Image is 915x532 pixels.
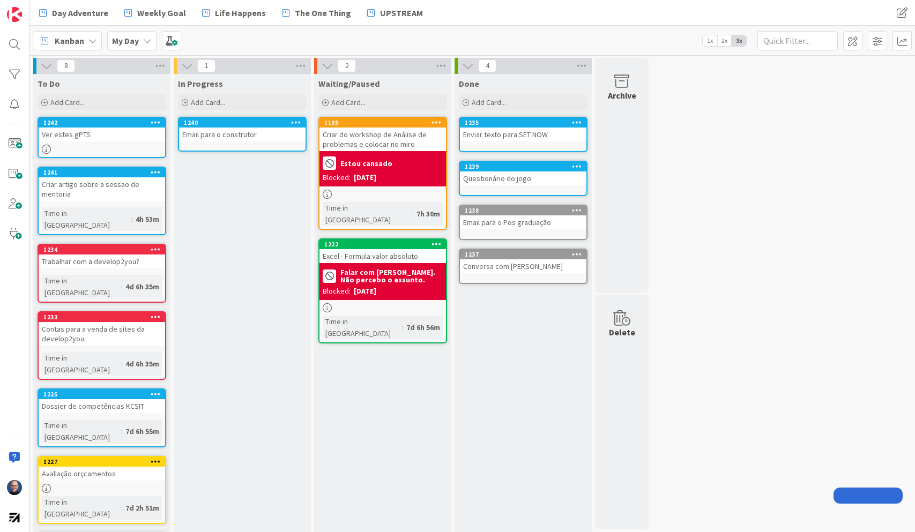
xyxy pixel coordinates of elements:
div: 1238Email para o Pos graduação [460,206,586,229]
span: Done [459,78,479,89]
span: Add Card... [191,98,225,107]
a: Weekly Goal [118,3,192,23]
span: Kanban [55,34,84,47]
div: Time in [GEOGRAPHIC_DATA] [323,202,412,226]
div: 1242 [39,118,165,128]
div: 1227 [43,458,165,466]
span: : [121,425,123,437]
div: 1227 [39,457,165,467]
input: Quick Filter... [757,31,838,50]
span: : [402,321,404,333]
b: My Day [112,35,139,46]
a: Day Adventure [33,3,115,23]
a: 1225Dossier de competências KCSITTime in [GEOGRAPHIC_DATA]:7d 6h 55m [38,388,166,447]
div: 1105Criar do workshop de Análise de problemas e colocar no miro [319,118,446,151]
a: 1238Email para o Pos graduação [459,205,587,240]
div: Contas para a venda de sites da develop2you [39,322,165,346]
img: avatar [7,510,22,525]
b: Estou cansado [340,160,392,167]
span: 2 [338,59,356,72]
a: 1227Avaliação orçcamentosTime in [GEOGRAPHIC_DATA]:7d 2h 51m [38,456,166,524]
span: 2x [717,35,732,46]
div: 4d 6h 35m [123,281,162,293]
span: To Do [38,78,60,89]
div: 1237 [465,251,586,258]
div: Criar do workshop de Análise de problemas e colocar no miro [319,128,446,151]
div: Time in [GEOGRAPHIC_DATA] [42,275,121,298]
span: : [131,213,133,225]
div: 1225 [43,391,165,398]
div: Time in [GEOGRAPHIC_DATA] [42,496,121,520]
div: Blocked: [323,286,351,297]
div: Time in [GEOGRAPHIC_DATA] [42,352,121,376]
div: 1105 [324,119,446,126]
div: 1235 [460,118,586,128]
span: Waiting/Paused [318,78,380,89]
div: 1233Contas para a venda de sites da develop2you [39,312,165,346]
span: : [412,208,414,220]
div: 1105 [319,118,446,128]
a: 1233Contas para a venda de sites da develop2youTime in [GEOGRAPHIC_DATA]:4d 6h 35m [38,311,166,380]
div: 1237Conversa com [PERSON_NAME] [460,250,586,273]
a: UPSTREAM [361,3,429,23]
div: 1240Email para o construtor [179,118,306,141]
div: 1240 [184,119,306,126]
div: 1239 [465,163,586,170]
div: 7d 6h 55m [123,425,162,437]
div: Conversa com [PERSON_NAME] [460,259,586,273]
span: The One Thing [295,6,351,19]
a: 1239Questionário do jogo [459,161,587,196]
a: 1222Excel - Formula valor absolutoFalar com [PERSON_NAME]. Não percebo o assunto.Blocked:[DATE]Ti... [318,238,447,343]
span: 3x [732,35,746,46]
a: 1235Enviar texto para SET NOW [459,117,587,152]
div: Email para o construtor [179,128,306,141]
div: [DATE] [354,286,376,297]
div: Blocked: [323,172,351,183]
div: 7h 30m [414,208,443,220]
div: Trabalhar com a develop2you? [39,254,165,268]
div: Archive [608,89,636,102]
div: Excel - Formula valor absoluto [319,249,446,263]
div: Time in [GEOGRAPHIC_DATA] [42,419,121,443]
a: Life Happens [196,3,272,23]
div: 1241Criar artigo sobre a sessao de mentoria [39,168,165,201]
div: 1233 [39,312,165,322]
div: [DATE] [354,172,376,183]
div: 1225Dossier de competências KCSIT [39,389,165,413]
span: : [121,502,123,514]
a: 1241Criar artigo sobre a sessao de mentoriaTime in [GEOGRAPHIC_DATA]:4h 53m [38,167,166,235]
div: 1234Trabalhar com a develop2you? [39,245,165,268]
div: Avaliação orçcamentos [39,467,165,481]
span: : [121,281,123,293]
div: Email para o Pos graduação [460,215,586,229]
b: Falar com [PERSON_NAME]. Não percebo o assunto. [340,268,443,283]
div: 1234 [43,246,165,253]
span: In Progress [178,78,223,89]
span: 1x [703,35,717,46]
a: The One Thing [276,3,358,23]
div: 1234 [39,245,165,254]
div: 7d 2h 51m [123,502,162,514]
div: Ver estes gPTS [39,128,165,141]
div: 1242Ver estes gPTS [39,118,165,141]
div: Time in [GEOGRAPHIC_DATA] [323,316,402,339]
div: 1222Excel - Formula valor absoluto [319,239,446,263]
div: 1222 [319,239,446,249]
a: 1240Email para o construtor [178,117,307,152]
div: Criar artigo sobre a sessao de mentoria [39,177,165,201]
span: 1 [197,59,215,72]
span: : [121,358,123,370]
div: 1227Avaliação orçcamentos [39,457,165,481]
div: 1225 [39,389,165,399]
span: Day Adventure [52,6,108,19]
div: 1235 [465,119,586,126]
div: 1235Enviar texto para SET NOW [460,118,586,141]
img: Fg [7,480,22,495]
span: Weekly Goal [137,6,186,19]
span: 4 [478,59,496,72]
span: 8 [57,59,75,72]
div: Questionário do jogo [460,171,586,185]
span: Add Card... [50,98,85,107]
div: 1222 [324,241,446,248]
div: 1238 [465,207,586,214]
